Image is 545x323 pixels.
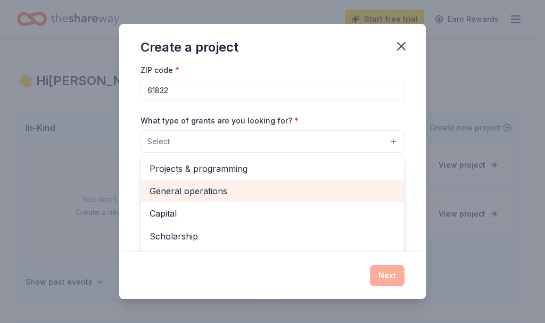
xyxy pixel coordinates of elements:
[150,252,395,266] span: Research
[150,229,395,243] span: Scholarship
[141,130,404,153] button: Select
[147,135,170,148] span: Select
[150,206,395,220] span: Capital
[141,155,404,283] div: Select
[150,162,395,176] span: Projects & programming
[150,184,395,198] span: General operations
